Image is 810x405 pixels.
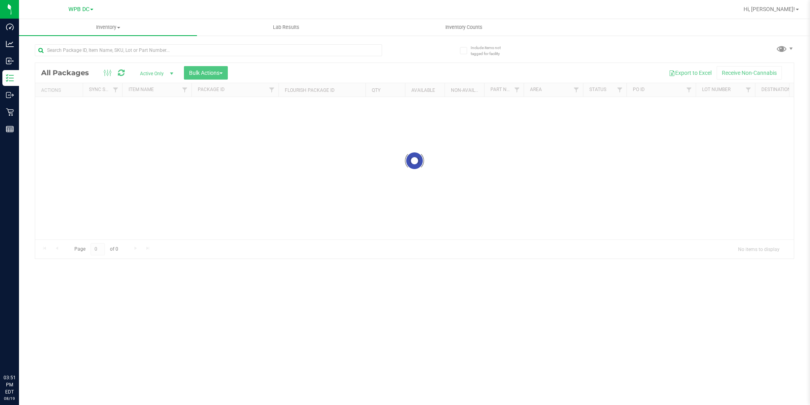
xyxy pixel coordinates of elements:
inline-svg: Dashboard [6,23,14,31]
inline-svg: Analytics [6,40,14,48]
span: Hi, [PERSON_NAME]! [744,6,795,12]
inline-svg: Retail [6,108,14,116]
p: 08/19 [4,395,15,401]
p: 03:51 PM EDT [4,374,15,395]
span: Lab Results [262,24,310,31]
inline-svg: Inbound [6,57,14,65]
inline-svg: Reports [6,125,14,133]
span: WPB DC [68,6,89,13]
a: Inventory Counts [375,19,553,36]
span: Include items not tagged for facility [471,45,510,57]
span: Inventory [19,24,197,31]
inline-svg: Outbound [6,91,14,99]
a: Lab Results [197,19,375,36]
input: Search Package ID, Item Name, SKU, Lot or Part Number... [35,44,382,56]
inline-svg: Inventory [6,74,14,82]
a: Inventory [19,19,197,36]
span: Inventory Counts [435,24,493,31]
